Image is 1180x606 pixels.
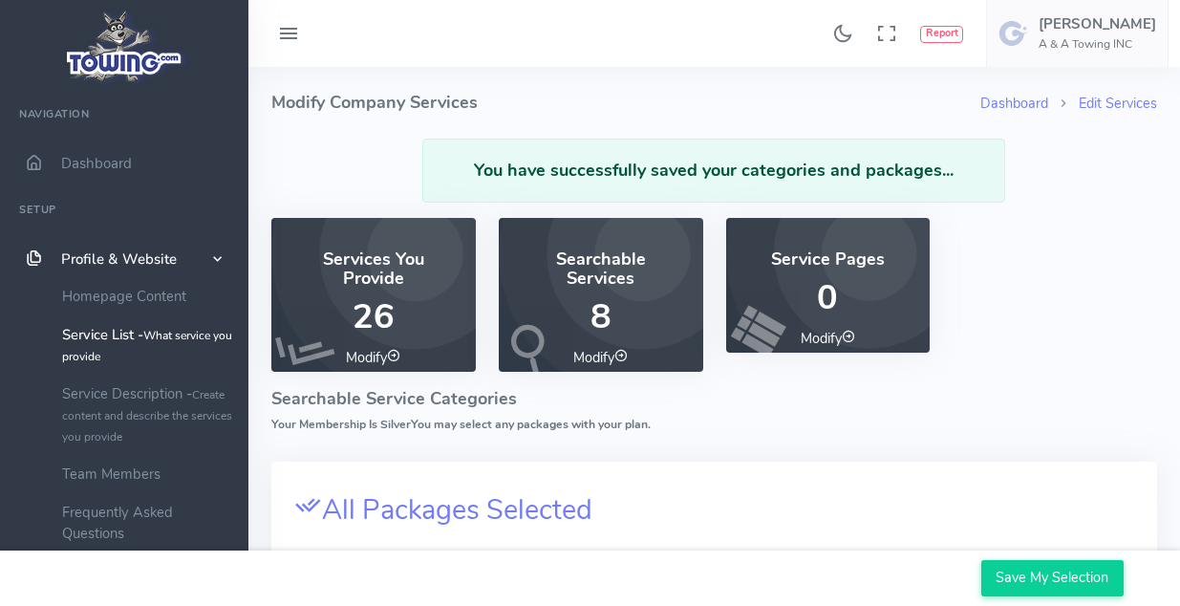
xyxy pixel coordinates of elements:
small: Create content and describe the services you provide [62,387,232,444]
button: Report [920,26,963,43]
span: Dashboard [61,154,132,173]
input: Save My Selection [981,560,1124,596]
span: You may select any packages with your plan. [411,417,651,432]
p: 8 [522,298,680,336]
span: All Packages Selected [322,491,592,529]
a: Dashboard [980,94,1048,113]
h4: You have successfully saved your categories and packages... [442,162,985,181]
h6: A & A Towing INC [1039,38,1156,51]
h6: Your Membership Is Silver [271,419,1157,431]
span: Profile & Website [61,249,177,269]
a: All Packages Selected [294,485,1134,530]
h4: Searchable Services [522,250,680,289]
a: Modify [801,329,855,348]
small: What service you provide [62,328,232,364]
a: Edit Services [1079,94,1157,113]
a: Service Description -Create content and describe the services you provide [48,375,248,455]
img: user-image [998,18,1029,49]
h4: Service Pages [749,250,908,270]
a: Frequently Asked Questions [48,493,248,552]
img: logo [60,6,189,87]
a: Homepage Content [48,277,248,315]
a: Modify [573,348,628,367]
p: 26 [294,298,453,336]
a: Service List -What service you provide [48,315,248,375]
h4: Searchable Service Categories [271,390,1157,409]
h5: [PERSON_NAME] [1039,16,1156,32]
a: Team Members [48,455,248,493]
h4: Modify Company Services [271,67,980,139]
p: 0 [749,279,908,317]
a: Modify [346,348,400,367]
h4: Services You Provide [294,250,453,289]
